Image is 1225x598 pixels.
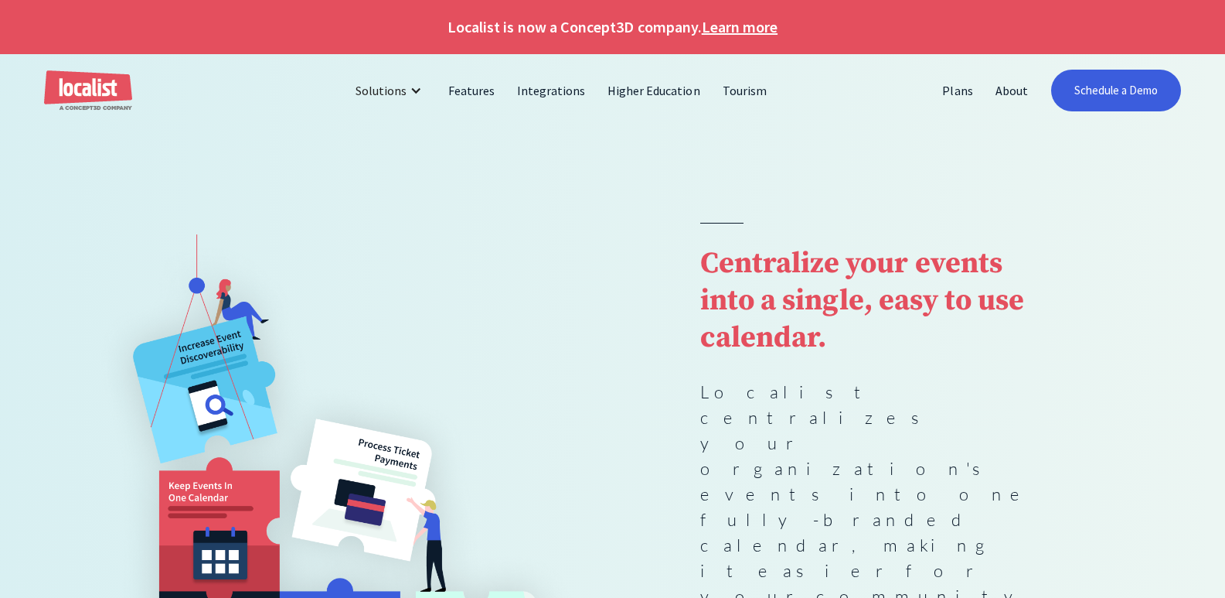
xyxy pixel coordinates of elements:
a: Features [437,72,506,109]
div: Solutions [344,72,437,109]
a: Plans [931,72,984,109]
a: home [44,70,132,111]
a: Schedule a Demo [1051,70,1182,111]
a: Higher Education [597,72,712,109]
strong: Centralize your events into a single, easy to use calendar. [700,245,1025,357]
a: About [985,72,1040,109]
a: Learn more [702,15,778,39]
a: Tourism [712,72,778,109]
div: Solutions [356,81,407,100]
a: Integrations [506,72,597,109]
